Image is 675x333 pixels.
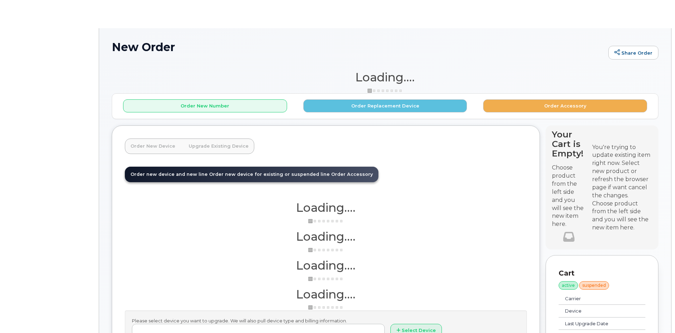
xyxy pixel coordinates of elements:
[123,99,287,112] button: Order New Number
[592,143,652,200] div: You're trying to update existing item right now. Select new product or refresh the browser page i...
[112,41,605,53] h1: New Order
[130,172,208,177] span: Order new device and new line
[183,138,254,154] a: Upgrade Existing Device
[308,276,343,282] img: ajax-loader-3a6953c30dc77f0bf724df975f13086db4f4c1262e45940f03d1251963f1bf2e.gif
[559,305,630,317] td: Device
[125,138,181,154] a: Order New Device
[125,201,527,214] h1: Loading....
[559,268,645,278] p: Cart
[331,172,373,177] span: Order Accessory
[579,281,609,290] div: suspended
[125,259,527,272] h1: Loading....
[483,99,647,112] button: Order Accessory
[559,317,630,330] td: Last Upgrade Date
[559,281,578,290] div: active
[552,164,586,228] p: Choose product from the left side and you will see the new item here.
[308,218,343,224] img: ajax-loader-3a6953c30dc77f0bf724df975f13086db4f4c1262e45940f03d1251963f1bf2e.gif
[552,130,586,158] h4: Your Cart is Empty!
[125,288,527,301] h1: Loading....
[125,230,527,243] h1: Loading....
[303,99,467,112] button: Order Replacement Device
[559,292,630,305] td: Carrier
[367,88,403,93] img: ajax-loader-3a6953c30dc77f0bf724df975f13086db4f4c1262e45940f03d1251963f1bf2e.gif
[112,71,658,84] h1: Loading....
[592,200,652,232] div: Choose product from the left side and you will see the new item here.
[308,305,343,310] img: ajax-loader-3a6953c30dc77f0bf724df975f13086db4f4c1262e45940f03d1251963f1bf2e.gif
[209,172,330,177] span: Order new device for existing or suspended line
[308,247,343,253] img: ajax-loader-3a6953c30dc77f0bf724df975f13086db4f4c1262e45940f03d1251963f1bf2e.gif
[608,46,658,60] a: Share Order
